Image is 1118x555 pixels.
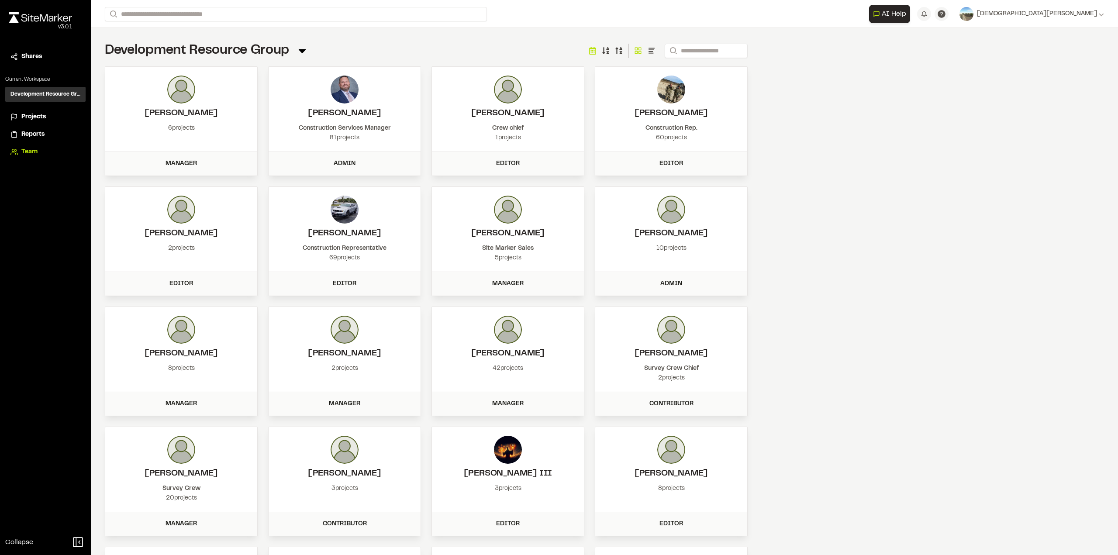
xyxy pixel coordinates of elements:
[114,364,248,373] div: 8 projects
[114,467,248,480] h2: Rhett Woolard
[114,484,248,493] div: Survey Crew
[604,244,738,253] div: 10 projects
[110,279,252,289] div: Editor
[21,147,38,157] span: Team
[494,196,522,224] img: photo
[665,44,680,58] button: Search
[657,436,685,464] img: photo
[441,124,575,133] div: Crew chief
[114,347,248,360] h2: Brandon Wiest
[882,9,906,19] span: AI Help
[21,52,42,62] span: Shares
[604,373,738,383] div: 2 projects
[437,399,579,409] div: Manager
[114,227,248,240] h2: reece bonnett
[277,484,412,493] div: 3 projects
[657,76,685,103] img: photo
[494,76,522,103] img: photo
[331,76,359,103] img: photo
[277,467,412,480] h2: Seth Hager
[167,76,195,103] img: photo
[441,467,575,480] h2: Thomas J. Anderson III
[441,484,575,493] div: 3 projects
[9,12,72,23] img: rebrand.png
[441,244,575,253] div: Site Marker Sales
[277,347,412,360] h2: James Baldwin
[600,159,742,169] div: Editor
[604,484,738,493] div: 8 projects
[494,436,522,464] img: photo
[441,253,575,263] div: 5 projects
[114,107,248,120] h2: Allen Oxendine
[277,364,412,373] div: 2 projects
[10,112,80,122] a: Projects
[277,227,412,240] h2: Timothy Clark
[114,124,248,133] div: 6 projects
[604,227,738,240] h2: Misty Gutman
[277,253,412,263] div: 69 projects
[441,227,575,240] h2: Bill Thompson
[869,5,910,23] button: Open AI Assistant
[600,399,742,409] div: Contributor
[494,316,522,344] img: photo
[604,133,738,143] div: 60 projects
[5,76,86,83] p: Current Workspace
[10,130,80,139] a: Reports
[274,519,415,529] div: Contributor
[10,147,80,157] a: Team
[441,364,575,373] div: 42 projects
[604,364,738,373] div: Survey Crew Chief
[110,159,252,169] div: Manager
[167,196,195,224] img: photo
[437,519,579,529] div: Editor
[657,316,685,344] img: photo
[277,124,412,133] div: Construction Services Manager
[869,5,914,23] div: Open AI Assistant
[105,7,121,21] button: Search
[604,347,738,360] h2: Heath Dawsey
[657,196,685,224] img: photo
[331,316,359,344] img: photo
[21,130,45,139] span: Reports
[105,45,289,56] span: Development Resource Group
[604,107,738,120] h2: Dillon Hackett
[604,124,738,133] div: Construction Rep.
[10,52,80,62] a: Shares
[441,133,575,143] div: 1 projects
[9,23,72,31] div: Oh geez...please don't...
[437,159,579,169] div: Editor
[274,279,415,289] div: Editor
[331,196,359,224] img: photo
[977,9,1097,19] span: [DEMOGRAPHIC_DATA][PERSON_NAME]
[600,519,742,529] div: Editor
[10,90,80,98] h3: Development Resource Group
[331,436,359,464] img: photo
[5,537,33,548] span: Collapse
[21,112,46,122] span: Projects
[277,107,412,120] h2: Jake Rosiek
[277,244,412,253] div: Construction Representative
[110,519,252,529] div: Manager
[274,399,415,409] div: Manager
[959,7,973,21] img: User
[114,493,248,503] div: 20 projects
[604,467,738,480] h2: Daniel O’Connor
[167,316,195,344] img: photo
[600,279,742,289] div: Admin
[277,133,412,143] div: 81 projects
[114,244,248,253] div: 2 projects
[167,436,195,464] img: photo
[437,279,579,289] div: Manager
[110,399,252,409] div: Manager
[441,107,575,120] h2: Ryan Lymber
[959,7,1104,21] button: [DEMOGRAPHIC_DATA][PERSON_NAME]
[274,159,415,169] div: Admin
[441,347,575,360] h2: Jason Hager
